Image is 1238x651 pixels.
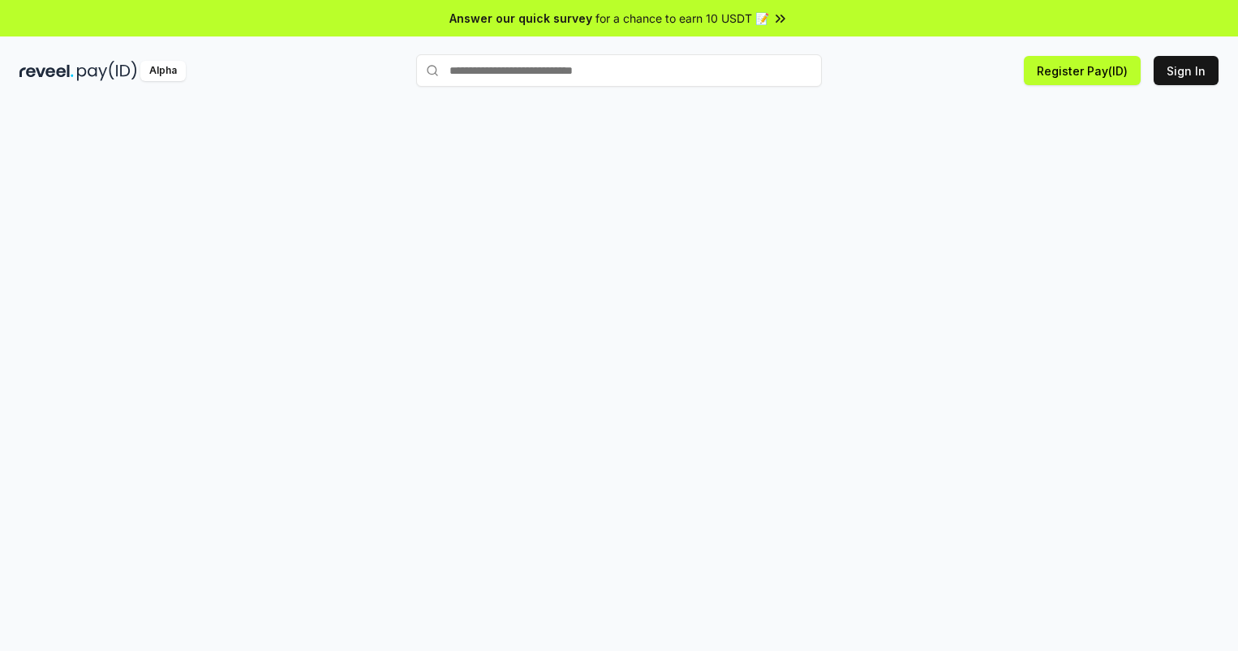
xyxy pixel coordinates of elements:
[19,61,74,81] img: reveel_dark
[1024,56,1141,85] button: Register Pay(ID)
[1154,56,1219,85] button: Sign In
[140,61,186,81] div: Alpha
[449,10,592,27] span: Answer our quick survey
[595,10,769,27] span: for a chance to earn 10 USDT 📝
[77,61,137,81] img: pay_id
